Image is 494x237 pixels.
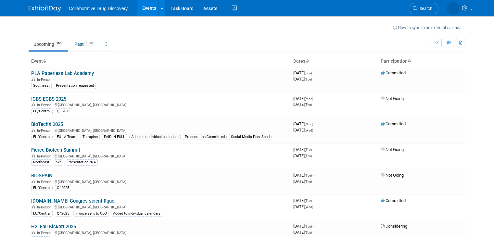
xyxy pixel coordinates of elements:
[102,134,127,140] div: PAID IN FULL
[381,121,406,126] span: Committed
[55,185,71,191] div: Q42025
[37,78,54,82] span: In-Person
[293,173,314,178] span: [DATE]
[313,147,314,152] span: -
[29,56,291,67] th: Event
[305,174,312,177] span: (Tue)
[37,180,54,184] span: In-Person
[31,211,53,217] div: EU/Central
[111,211,162,217] div: Added to individual calendars
[305,231,312,234] span: (Tue)
[305,103,312,106] span: (Thu)
[55,211,71,217] div: Q42025
[305,225,312,228] span: (Tue)
[31,121,63,127] a: BioTechX 2025
[37,129,54,133] span: In-Person
[31,204,288,209] div: [GEOGRAPHIC_DATA], [GEOGRAPHIC_DATA]
[31,147,80,153] a: Fierce Biotech Summit
[54,83,96,89] div: Presentation requested
[70,38,99,50] a: Past1059
[31,96,66,102] a: ICBS ECBS 2025
[32,180,35,183] img: In-Person Event
[305,154,312,158] span: (Thu)
[32,154,35,157] img: In-Person Event
[31,134,53,140] div: EU/Central
[54,159,63,165] div: b2h
[55,108,72,114] div: Q3 2025
[293,77,312,81] span: [DATE]
[305,205,313,209] span: (Wed)
[313,70,314,75] span: -
[29,38,68,50] a: Upcoming165
[393,25,465,30] a: How to sync to an external calendar...
[305,97,313,101] span: (Mon)
[293,128,313,132] span: [DATE]
[69,6,128,11] span: Collaborative Drug Discovery
[31,108,53,114] div: EU/Central
[31,128,288,133] div: [GEOGRAPHIC_DATA], [GEOGRAPHIC_DATA]
[381,198,406,203] span: Committed
[29,6,61,12] img: ExhibitDay
[293,224,314,229] span: [DATE]
[409,3,438,14] a: Search
[314,96,315,101] span: -
[31,179,288,184] div: [GEOGRAPHIC_DATA], [GEOGRAPHIC_DATA]
[305,129,313,132] span: (Wed)
[32,78,35,81] img: In-Person Event
[293,147,314,152] span: [DATE]
[31,159,51,165] div: Northeast
[31,70,94,76] a: PLA Paperless Lab Academy
[381,70,406,75] span: Committed
[381,173,404,178] span: Not Going
[447,2,459,15] img: James White
[81,134,100,140] div: Terrapinn
[313,173,314,178] span: -
[293,70,314,75] span: [DATE]
[31,102,288,107] div: [GEOGRAPHIC_DATA], [GEOGRAPHIC_DATA]
[293,102,312,107] span: [DATE]
[293,204,313,209] span: [DATE]
[32,103,35,106] img: In-Person Event
[31,230,288,235] div: [GEOGRAPHIC_DATA], [GEOGRAPHIC_DATA]
[73,211,109,217] div: Invoice sent to CDD
[293,230,312,235] span: [DATE]
[381,224,407,229] span: Considering
[305,122,313,126] span: (Mon)
[293,198,314,203] span: [DATE]
[305,199,312,203] span: (Tue)
[293,121,315,126] span: [DATE]
[314,121,315,126] span: -
[408,58,411,64] a: Sort by Participation Type
[305,58,309,64] a: Sort by Start Date
[66,159,98,165] div: Presentation N/A
[417,6,432,11] span: Search
[293,96,315,101] span: [DATE]
[55,41,63,46] span: 165
[43,58,46,64] a: Sort by Event Name
[305,71,312,75] span: (Sun)
[55,134,78,140] div: EU - A Team
[381,96,404,101] span: Not Going
[293,153,312,158] span: [DATE]
[31,224,76,230] a: H2i Fall Kickoff 2025
[183,134,227,140] div: Presentation Committed
[32,129,35,132] img: In-Person Event
[229,134,272,140] div: Social Media Post Schd
[305,180,312,183] span: (Thu)
[31,185,53,191] div: EU/Central
[31,83,52,89] div: Southeast
[37,231,54,235] span: In-Person
[31,198,114,204] a: [DOMAIN_NAME] Congres scientifique
[381,147,404,152] span: Not Going
[37,103,54,107] span: In-Person
[31,173,53,179] a: BIOSPAIN
[37,205,54,209] span: In-Person
[31,153,288,158] div: [GEOGRAPHIC_DATA], [GEOGRAPHIC_DATA]
[305,78,312,81] span: (Tue)
[291,56,378,67] th: Dates
[293,179,312,184] span: [DATE]
[313,224,314,229] span: -
[84,41,95,46] span: 1059
[313,198,314,203] span: -
[37,154,54,158] span: In-Person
